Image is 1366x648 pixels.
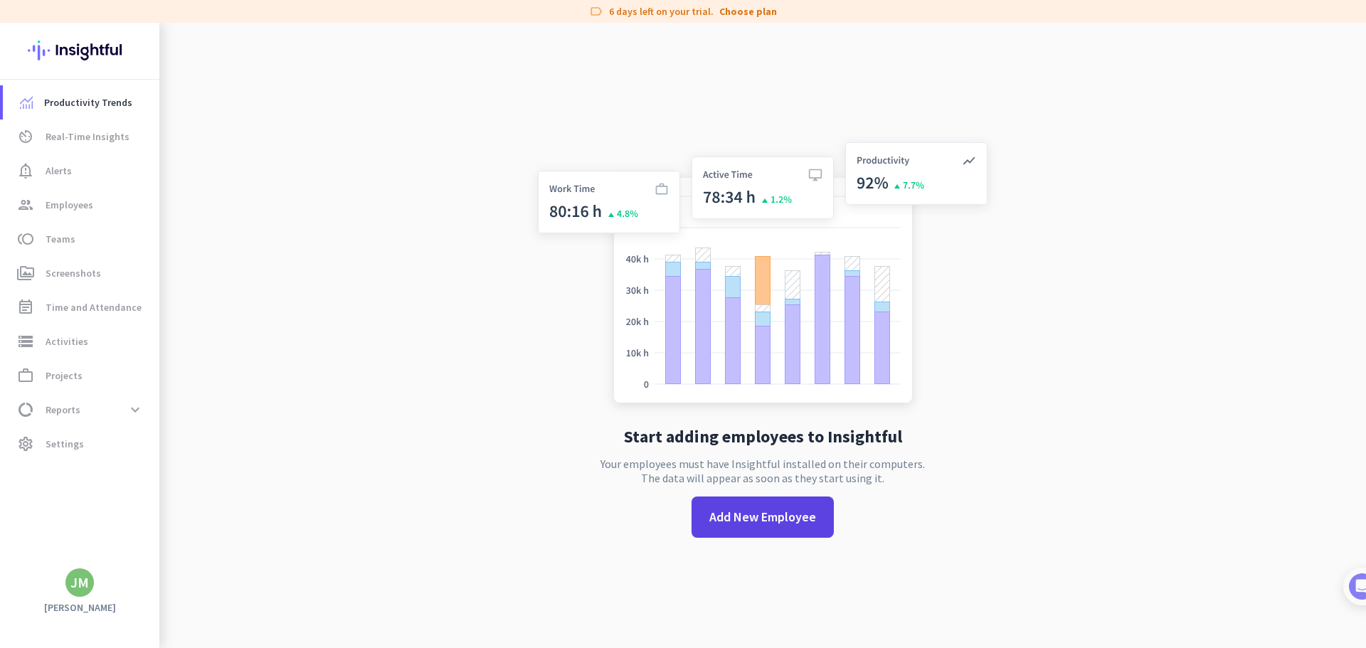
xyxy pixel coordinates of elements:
span: Employees [46,196,93,213]
a: data_usageReportsexpand_more [3,393,159,427]
a: storageActivities [3,324,159,358]
a: event_noteTime and Attendance [3,290,159,324]
button: expand_more [122,397,148,423]
img: no-search-results [527,134,998,417]
a: notification_importantAlerts [3,154,159,188]
i: work_outline [17,367,34,384]
a: Choose plan [719,4,777,18]
i: toll [17,230,34,248]
img: Insightful logo [28,23,132,78]
i: perm_media [17,265,34,282]
i: group [17,196,34,213]
i: av_timer [17,128,34,145]
span: Settings [46,435,84,452]
a: av_timerReal-Time Insights [3,119,159,154]
span: Productivity Trends [44,94,132,111]
div: JM [70,575,89,590]
span: Add New Employee [709,508,816,526]
a: work_outlineProjects [3,358,159,393]
i: data_usage [17,401,34,418]
p: Your employees must have Insightful installed on their computers. The data will appear as soon as... [600,457,925,485]
a: settingsSettings [3,427,159,461]
span: Projects [46,367,83,384]
span: Alerts [46,162,72,179]
i: label [589,4,603,18]
img: menu-item [20,96,33,109]
span: Time and Attendance [46,299,142,316]
i: event_note [17,299,34,316]
span: Screenshots [46,265,101,282]
h2: Start adding employees to Insightful [624,428,902,445]
span: Real-Time Insights [46,128,129,145]
a: groupEmployees [3,188,159,222]
span: Activities [46,333,88,350]
span: Reports [46,401,80,418]
i: settings [17,435,34,452]
span: Teams [46,230,75,248]
a: tollTeams [3,222,159,256]
button: Add New Employee [692,496,834,538]
i: storage [17,333,34,350]
a: perm_mediaScreenshots [3,256,159,290]
i: notification_important [17,162,34,179]
a: menu-itemProductivity Trends [3,85,159,119]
